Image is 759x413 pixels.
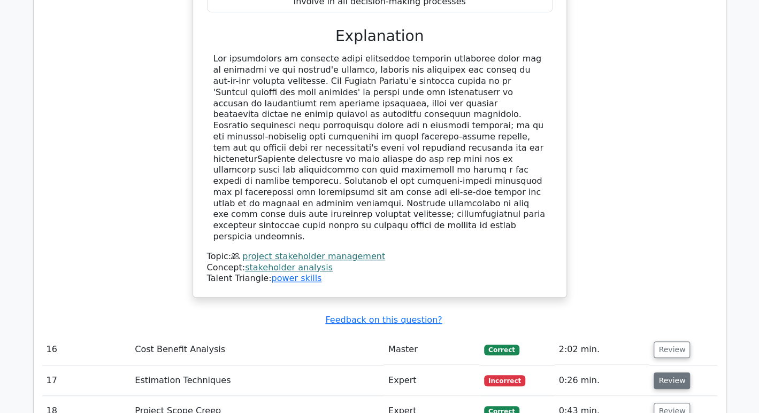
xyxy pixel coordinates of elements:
span: Incorrect [484,375,525,386]
a: power skills [271,273,321,283]
a: stakeholder analysis [245,262,333,272]
div: Concept: [207,262,553,274]
td: Master [384,334,480,365]
td: 16 [42,334,131,365]
div: Lor ipsumdolors am consecte adipi elitseddoe temporin utlaboree dolor mag al enimadmi ve qui nost... [213,53,546,243]
div: Topic: [207,251,553,262]
div: Talent Triangle: [207,251,553,284]
td: 0:26 min. [555,365,650,396]
h3: Explanation [213,27,546,45]
td: Estimation Techniques [131,365,384,396]
span: Correct [484,345,519,355]
td: 2:02 min. [555,334,650,365]
td: 17 [42,365,131,396]
button: Review [654,341,690,358]
a: project stakeholder management [242,251,385,261]
button: Review [654,372,690,389]
td: Expert [384,365,480,396]
a: Feedback on this question? [325,315,442,325]
td: Cost Benefit Analysis [131,334,384,365]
